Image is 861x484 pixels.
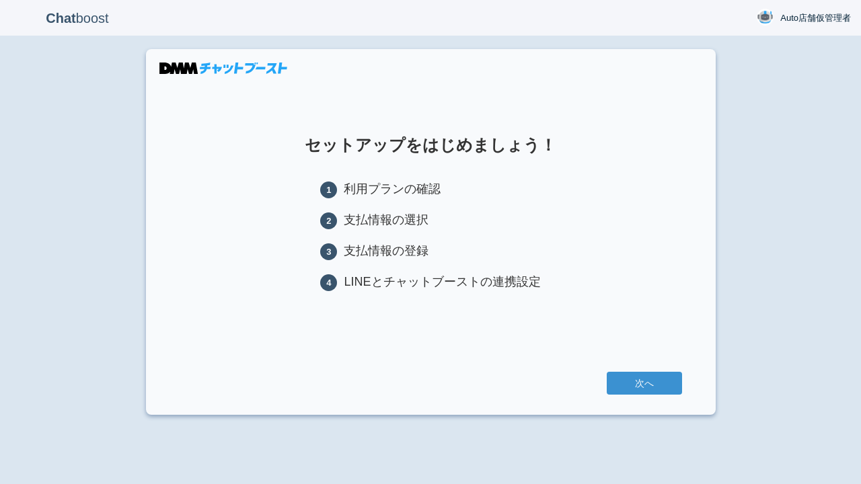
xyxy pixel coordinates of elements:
h1: セットアップをはじめましょう！ [180,136,682,154]
span: 4 [320,274,337,291]
span: 2 [320,212,337,229]
li: 利用プランの確認 [320,181,540,198]
a: 次へ [607,372,682,395]
p: boost [10,1,145,35]
span: 1 [320,182,337,198]
li: 支払情報の登録 [320,243,540,260]
span: Auto店舗仮管理者 [780,11,851,25]
img: DMMチャットブースト [159,63,287,74]
b: Chat [46,11,75,26]
span: 3 [320,243,337,260]
img: User Image [757,9,774,26]
li: 支払情報の選択 [320,212,540,229]
li: LINEとチャットブーストの連携設定 [320,274,540,291]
